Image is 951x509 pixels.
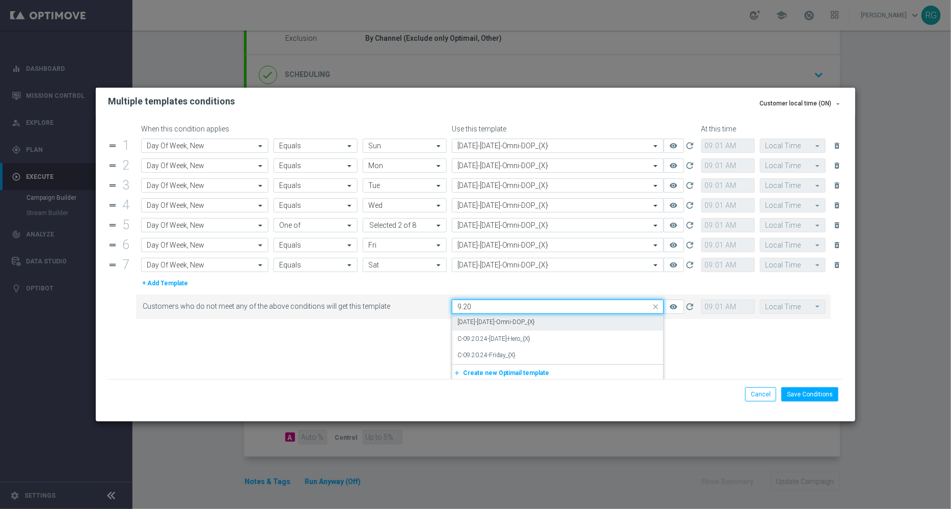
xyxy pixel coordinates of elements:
input: Time [701,139,755,153]
i: arrow_drop_down [834,100,842,108]
ng-select: Local Time [760,139,826,153]
ng-select: Mon [363,158,447,173]
h2: Multiple templates conditions [108,95,235,108]
label: [DATE]-[DATE]-Omni-DOP_{X} [457,318,535,327]
button: remove_red_eye [664,139,684,153]
ng-select: Tue [363,178,447,193]
i: remove_red_eye [670,142,678,150]
div: C-09.20.24-Friday-Hero_{X} [457,331,658,347]
button: remove_red_eye [664,178,684,193]
button: delete_forever [831,140,843,152]
ng-select: Day Of Week, New [141,258,268,272]
div: 3 [120,181,136,190]
div: 9.20.25-Saturday-Omni-DOP_{X} [457,314,658,331]
ng-select: 9.15.25-Monday-Omni-DOP_{X} [452,158,664,173]
i: refresh [685,160,695,171]
i: drag_handle [108,161,117,170]
ng-select: Equals [274,258,358,272]
span: Selected 2 of 8 [367,221,419,230]
button: remove_red_eye [664,258,684,272]
i: delete_forever [833,241,841,249]
ng-select: Local Time [760,238,826,252]
button: Cancel [745,387,776,401]
button: delete_forever [831,259,843,271]
ng-select: 9.13.25-Saturday-Omni-DOP_{X} [452,300,664,314]
button: refresh [684,300,696,314]
i: drag_handle [108,240,117,250]
button: refresh [684,238,696,252]
ng-select: Day Of Week, New [141,158,268,173]
div: At this time [699,125,826,133]
button: refresh [684,198,696,212]
i: drag_handle [108,260,117,270]
label: C-09.20.24-[DATE]-Hero_{X} [457,335,531,343]
ng-select: 9.17.25-Wednesday-Omni-DOP_{X} [452,198,664,212]
i: drag_handle [108,221,117,230]
ng-select: 9.19.25-Friday-Omni-DOP_{X} [452,238,664,252]
span: Create new Optimail template [463,369,550,377]
button: refresh [684,258,696,272]
div: 5 [120,221,136,230]
ng-select: Local Time [760,300,826,314]
i: refresh [685,240,695,250]
div: 2 [120,162,136,170]
i: refresh [685,141,695,151]
ng-select: Equals [274,158,358,173]
button: remove_red_eye [664,198,684,212]
ng-select: Local Time [760,258,826,272]
span: Customers who do not meet any of the above conditions will get this template [143,302,448,311]
ng-dropdown-panel: Options list [452,314,664,382]
div: 6 [120,241,136,250]
ng-select: Day Of Week, New [141,178,268,193]
i: remove_red_eye [670,303,678,311]
ng-select: Day Of Week, New [141,198,268,212]
button: delete_forever [831,239,843,251]
i: refresh [685,302,695,312]
ng-select: 9.16.25-Tuesday-Omni-DOP_{X} [452,178,664,193]
ng-select: Sat [363,258,447,272]
ng-select: Local Time [760,218,826,232]
button: delete_forever [831,219,843,231]
i: remove_red_eye [670,241,678,249]
i: delete_forever [833,142,841,150]
i: delete_forever [833,261,841,269]
ng-select: Equals [274,178,358,193]
label: Customer local time (ON) [759,99,831,108]
i: refresh [685,200,695,210]
input: Time [701,178,755,193]
i: remove_red_eye [670,162,678,170]
div: 1 [120,142,136,150]
ng-select: Equals [274,198,358,212]
input: Time [701,238,755,252]
ng-select: Day Of Week, New [141,238,268,252]
i: delete_forever [833,181,841,190]
button: refresh [684,139,696,153]
ng-select: Day Of Week, New [141,218,268,232]
ng-select: Fri [363,238,447,252]
input: Time [701,300,755,314]
i: remove_red_eye [670,221,678,229]
i: drag_handle [108,201,117,210]
i: remove_red_eye [670,261,678,269]
button: refresh [684,158,696,173]
i: delete_forever [833,162,841,170]
i: drag_handle [108,141,117,150]
ng-select: One of [274,218,358,232]
i: drag_handle [108,181,117,190]
div: 4 [120,201,136,210]
i: remove_red_eye [670,181,678,190]
button: Save Conditions [781,387,838,401]
ng-select: 9.18.25-Thursday-Omni-DOP_{X} [452,218,664,232]
i: refresh [685,260,695,270]
i: refresh [685,180,695,191]
button: add_newCreate new Optimail template [452,367,660,379]
div: When this condition applies [141,125,271,133]
button: + Add Template [141,278,189,289]
button: arrow_drop_down [833,98,843,110]
ng-select: Local Time [760,158,826,173]
ng-select: Sun [363,139,447,153]
button: delete_forever [831,179,843,192]
button: remove_red_eye [664,300,684,314]
i: delete_forever [833,201,841,209]
button: delete_forever [831,159,843,172]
